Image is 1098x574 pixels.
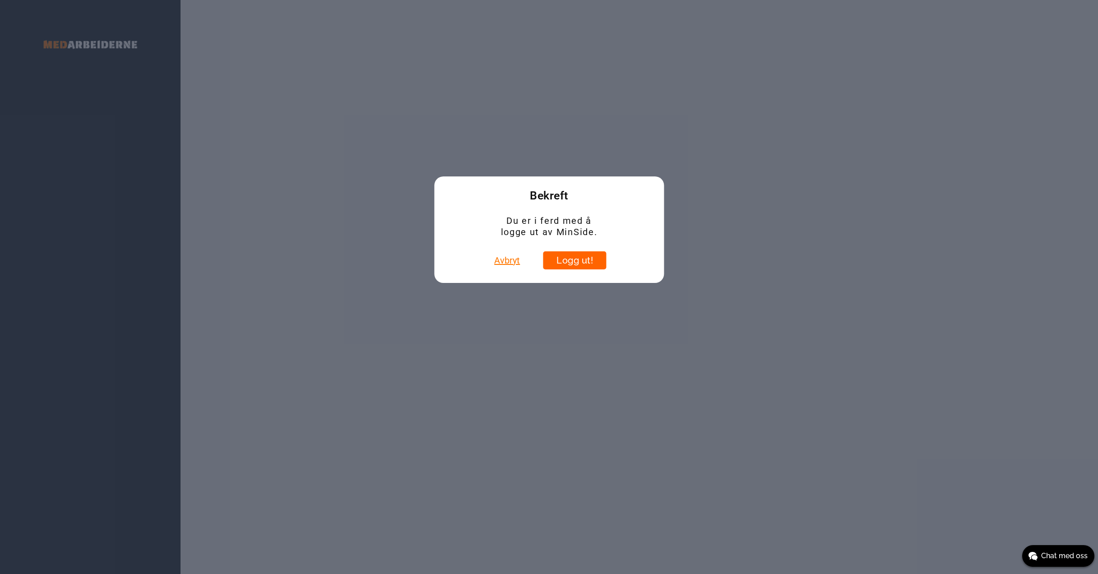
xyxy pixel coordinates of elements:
span: Chat med oss [1041,551,1088,561]
span: Du er i ferd med å logge ut av MinSide. [494,215,604,238]
button: Logg ut! [543,251,607,269]
button: Avbryt [491,251,523,269]
button: Chat med oss [1022,545,1094,567]
span: Bekreft [530,190,568,202]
